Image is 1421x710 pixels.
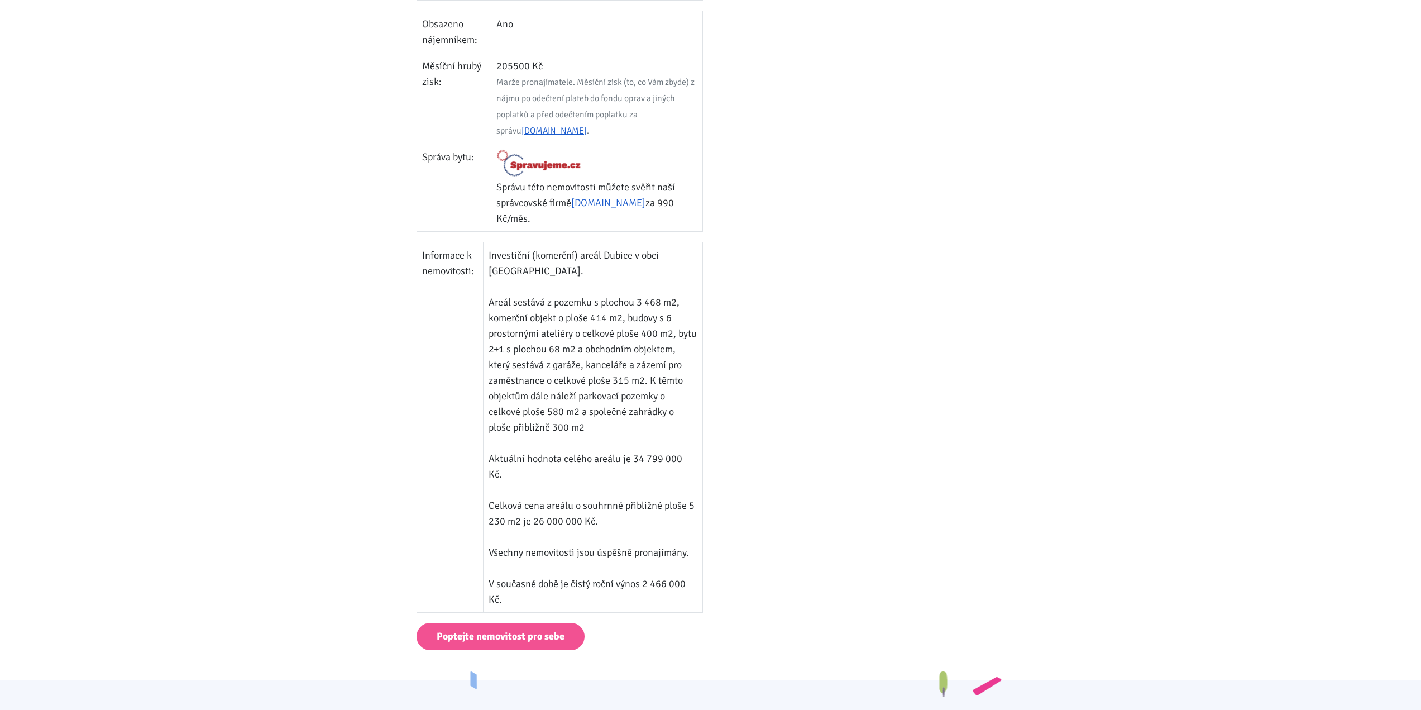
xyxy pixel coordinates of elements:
[496,149,582,177] img: Logo Spravujeme.cz
[491,53,702,144] td: 205500 Kč
[417,53,491,144] td: Měsíční hrubý zisk:
[496,179,697,226] p: Správu této nemovitosti můžete svěřit naší správcovské firmě za 990 Kč/měs.
[483,242,702,613] td: Investiční (komerční) areál Dubice v obci [GEOGRAPHIC_DATA]. Areál sestává z pozemku s plochou 3 ...
[521,125,587,136] a: [DOMAIN_NAME]
[571,197,645,209] a: [DOMAIN_NAME]
[417,623,585,650] a: Poptejte nemovitost pro sebe
[417,144,491,232] td: Správa bytu:
[417,11,491,53] td: Obsazeno nájemníkem:
[496,77,695,136] span: Marže pronajímatele. Měsíční zisk (to, co Vám zbyde) z nájmu po odečtení plateb do fondu oprav a ...
[491,11,702,53] td: Ano
[417,242,484,613] td: Informace k nemovitosti:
